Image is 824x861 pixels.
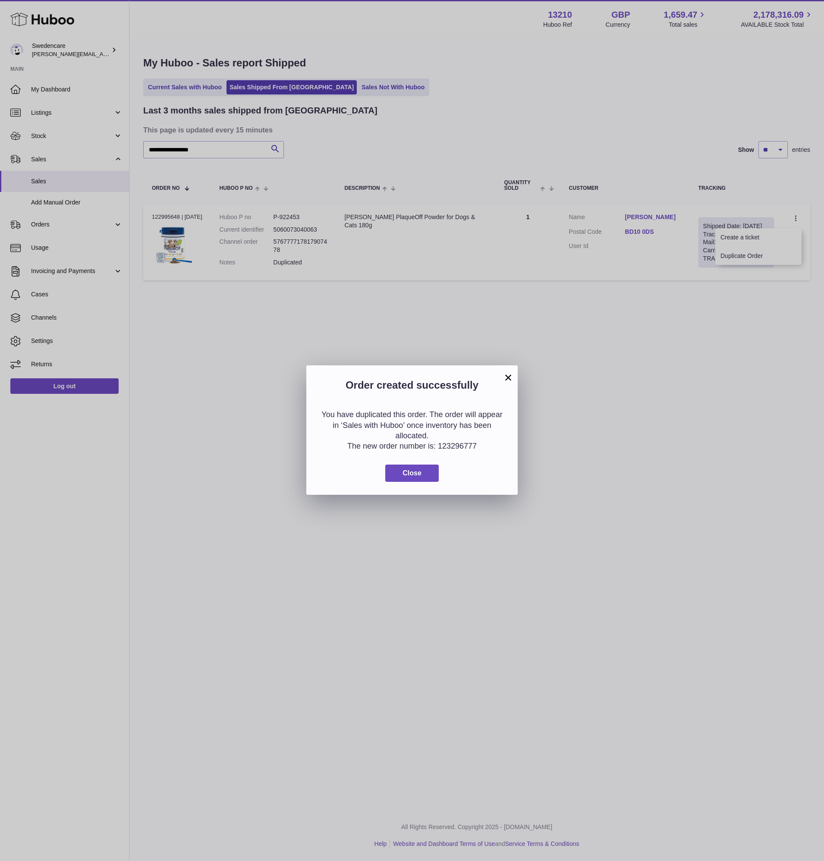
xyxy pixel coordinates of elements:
[403,469,421,477] span: Close
[503,372,513,383] button: ×
[319,441,505,451] p: The new order number is: 123296777
[319,378,505,396] h2: Order created successfully
[319,409,505,441] p: You have duplicated this order. The order will appear in ‘Sales with Huboo’ once inventory has be...
[385,465,439,482] button: Close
